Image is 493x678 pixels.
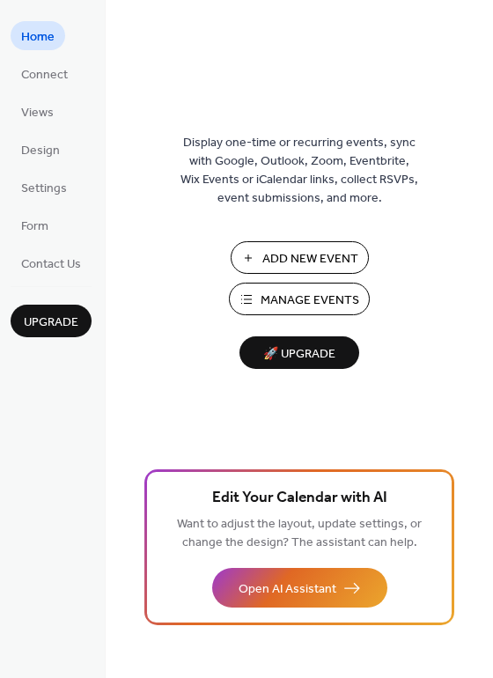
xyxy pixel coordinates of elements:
[11,305,92,337] button: Upgrade
[11,59,78,88] a: Connect
[239,580,336,599] span: Open AI Assistant
[231,241,369,274] button: Add New Event
[21,180,67,198] span: Settings
[11,248,92,277] a: Contact Us
[21,66,68,85] span: Connect
[212,568,387,608] button: Open AI Assistant
[21,217,48,236] span: Form
[21,28,55,47] span: Home
[21,142,60,160] span: Design
[11,173,77,202] a: Settings
[261,291,359,310] span: Manage Events
[239,336,359,369] button: 🚀 Upgrade
[212,486,387,511] span: Edit Your Calendar with AI
[262,250,358,269] span: Add New Event
[11,210,59,240] a: Form
[180,134,418,208] span: Display one-time or recurring events, sync with Google, Outlook, Zoom, Eventbrite, Wix Events or ...
[229,283,370,315] button: Manage Events
[24,313,78,332] span: Upgrade
[11,135,70,164] a: Design
[177,512,422,555] span: Want to adjust the layout, update settings, or change the design? The assistant can help.
[21,255,81,274] span: Contact Us
[11,21,65,50] a: Home
[11,97,64,126] a: Views
[250,343,349,366] span: 🚀 Upgrade
[21,104,54,122] span: Views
